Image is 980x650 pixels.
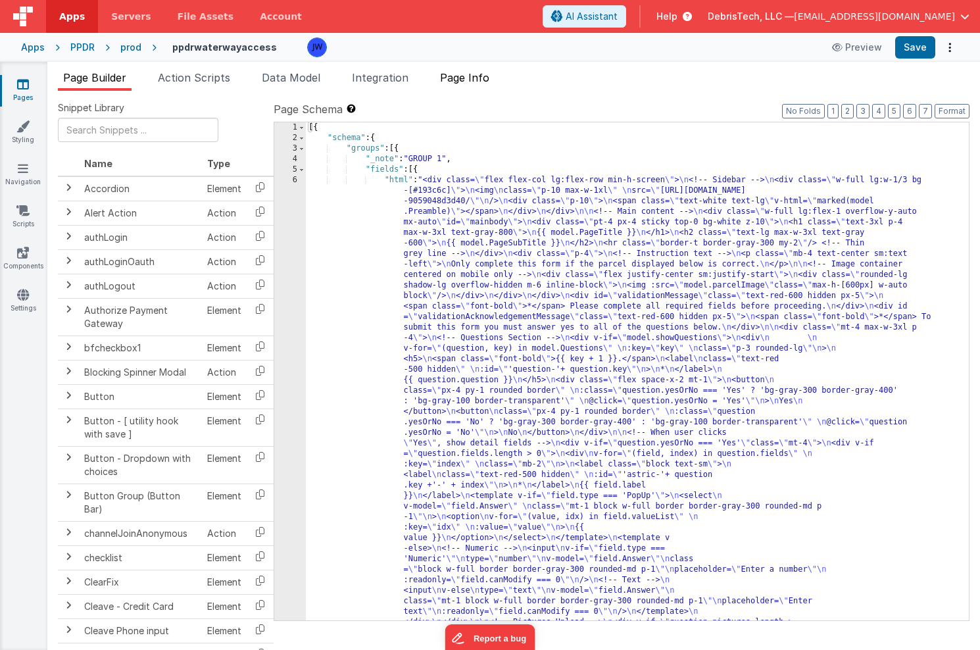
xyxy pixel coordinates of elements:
td: Accordion [79,176,202,201]
div: Apps [21,41,45,54]
td: Element [202,594,247,618]
td: Element [202,176,247,201]
span: Apps [59,10,85,23]
td: Action [202,521,247,545]
button: DebrisTech, LLC — [EMAIL_ADDRESS][DOMAIN_NAME] [708,10,969,23]
h4: ppdrwaterwayaccess [172,42,277,52]
button: Options [941,38,959,57]
td: Element [202,570,247,594]
td: Element [202,298,247,336]
td: Element [202,446,247,484]
button: Format [935,104,969,118]
td: authLogin [79,225,202,249]
td: Element [202,409,247,446]
td: Button Group (Button Bar) [79,484,202,521]
td: authLoginOauth [79,249,202,274]
td: Element [202,384,247,409]
td: Action [202,360,247,384]
button: 7 [919,104,932,118]
span: [EMAIL_ADDRESS][DOMAIN_NAME] [794,10,955,23]
button: Save [895,36,935,59]
td: Cleave Phone input [79,618,202,643]
td: Cleave - Credit Card [79,594,202,618]
div: 5 [274,164,306,175]
span: Type [207,158,230,169]
span: Page Info [440,71,489,84]
td: Element [202,618,247,643]
td: channelJoinAnonymous [79,521,202,545]
button: 4 [872,104,885,118]
td: ClearFix [79,570,202,594]
td: authLogout [79,274,202,298]
td: Button - [ utility hook with save ] [79,409,202,446]
input: Search Snippets ... [58,118,218,142]
td: Authorize Payment Gateway [79,298,202,336]
span: Data Model [262,71,320,84]
span: Integration [352,71,408,84]
button: 5 [888,104,900,118]
td: Button - Dropdown with choices [79,446,202,484]
span: Page Builder [63,71,126,84]
td: Element [202,545,247,570]
td: checklist [79,545,202,570]
td: Action [202,201,247,225]
span: AI Assistant [566,10,618,23]
td: Button [79,384,202,409]
span: Action Scripts [158,71,230,84]
div: 3 [274,143,306,154]
td: Element [202,336,247,360]
td: Action [202,225,247,249]
td: Element [202,484,247,521]
span: Snippet Library [58,101,124,114]
span: Help [656,10,677,23]
div: 1 [274,122,306,133]
button: No Folds [782,104,825,118]
td: Action [202,274,247,298]
td: Alert Action [79,201,202,225]
div: 2 [274,133,306,143]
span: Name [84,158,112,169]
td: bfcheckbox1 [79,336,202,360]
button: 1 [827,104,839,118]
span: DebrisTech, LLC — [708,10,794,23]
button: 3 [856,104,870,118]
button: AI Assistant [543,5,626,28]
div: PPDR [70,41,95,54]
div: prod [120,41,141,54]
img: 23adb14d0faf661716b67b8c6cad4d07 [308,38,326,57]
button: 6 [903,104,916,118]
td: Blocking Spinner Modal [79,360,202,384]
button: Preview [824,37,890,58]
span: Servers [111,10,151,23]
button: 2 [841,104,854,118]
td: Action [202,249,247,274]
div: 4 [274,154,306,164]
span: File Assets [178,10,234,23]
span: Page Schema [274,101,343,117]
